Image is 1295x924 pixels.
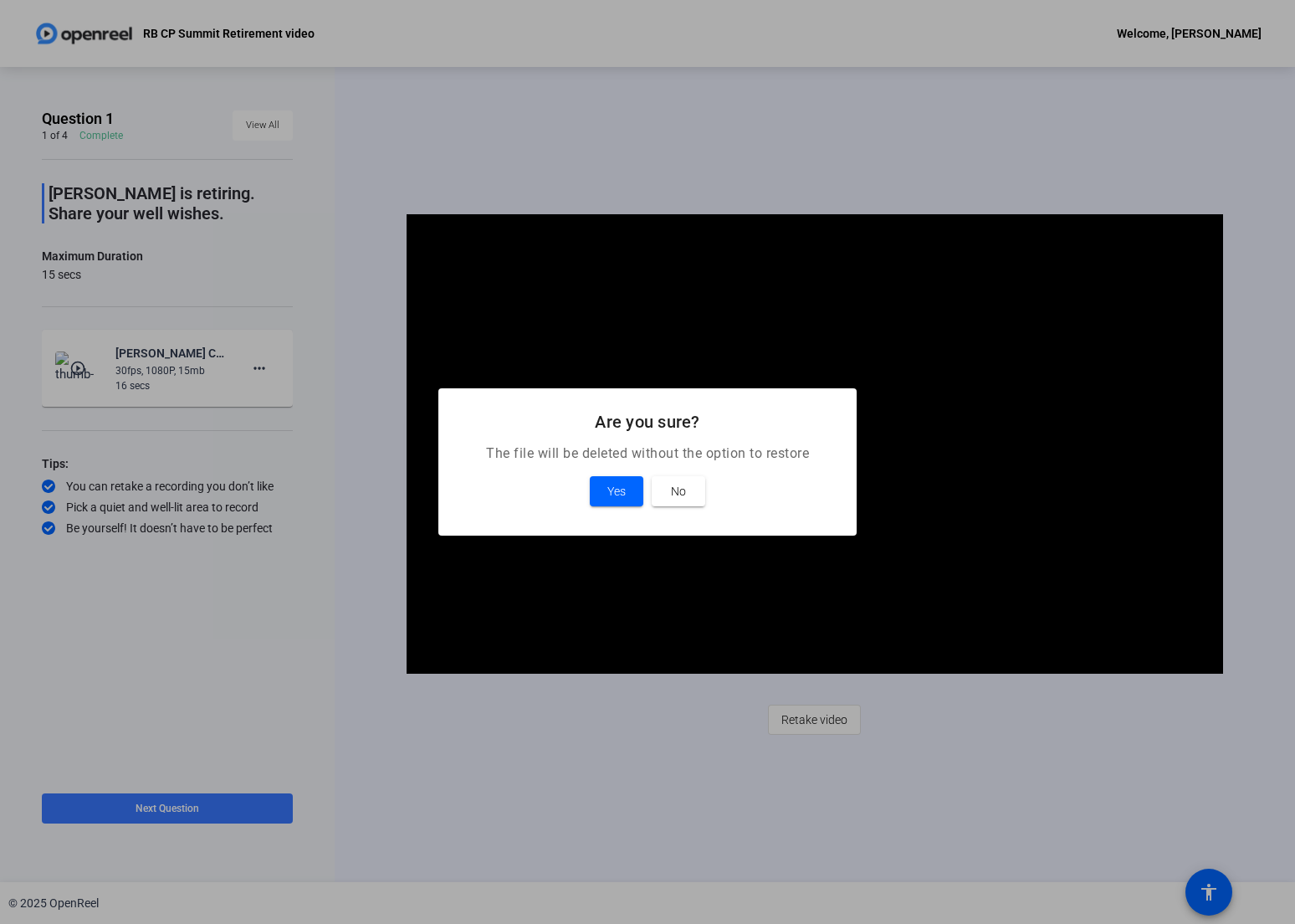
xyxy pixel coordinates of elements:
[590,476,643,506] button: Yes
[671,481,686,501] span: No
[458,408,837,435] h2: Are you sure?
[458,444,837,464] p: The file will be deleted without the option to restore
[652,476,705,506] button: No
[607,481,626,501] span: Yes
